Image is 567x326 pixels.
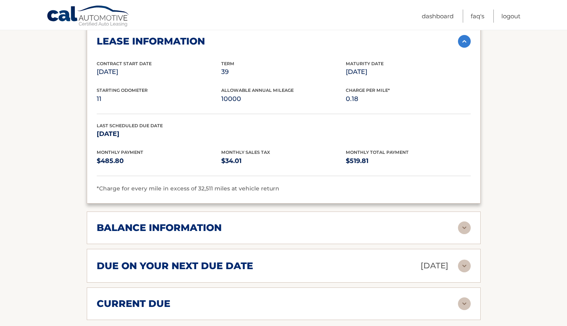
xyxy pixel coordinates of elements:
p: 39 [221,66,346,78]
h2: current due [97,298,170,310]
p: $485.80 [97,155,221,167]
span: Maturity Date [346,61,384,66]
p: 11 [97,93,221,105]
span: Allowable Annual Mileage [221,87,294,93]
span: Monthly Sales Tax [221,149,270,155]
span: Starting Odometer [97,87,148,93]
span: Monthly Total Payment [346,149,409,155]
a: Cal Automotive [47,5,130,28]
p: [DATE] [97,128,221,140]
img: accordion-rest.svg [458,260,471,272]
a: Logout [501,10,520,23]
p: [DATE] [97,66,221,78]
p: [DATE] [421,259,448,273]
h2: due on your next due date [97,260,253,272]
h2: balance information [97,222,222,234]
a: FAQ's [471,10,484,23]
img: accordion-rest.svg [458,297,471,310]
span: Contract Start Date [97,61,152,66]
img: accordion-active.svg [458,35,471,48]
h2: lease information [97,35,205,47]
p: $519.81 [346,155,470,167]
span: Term [221,61,234,66]
span: Last Scheduled Due Date [97,123,163,128]
p: [DATE] [346,66,470,78]
span: *Charge for every mile in excess of 32,511 miles at vehicle return [97,185,279,192]
p: 0.18 [346,93,470,105]
p: $34.01 [221,155,346,167]
span: Monthly Payment [97,149,143,155]
span: Charge Per Mile* [346,87,390,93]
a: Dashboard [422,10,454,23]
p: 10000 [221,93,346,105]
img: accordion-rest.svg [458,221,471,234]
